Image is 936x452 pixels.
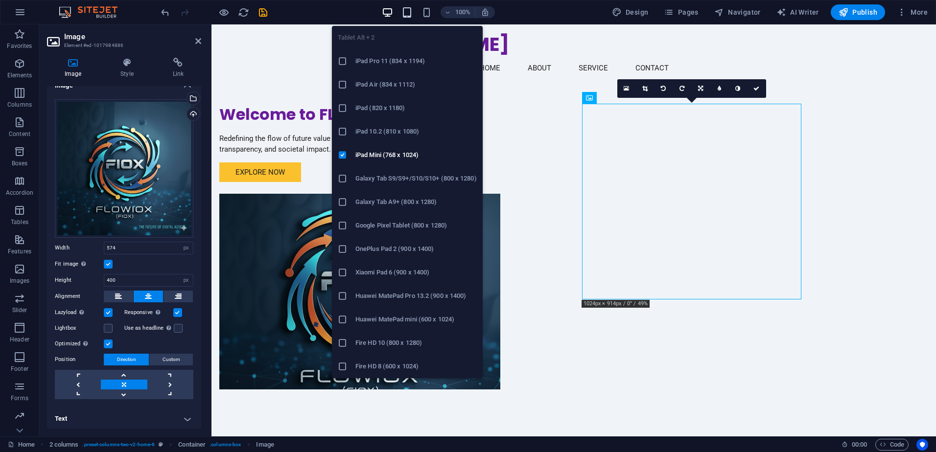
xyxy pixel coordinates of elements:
p: Slider [12,306,27,314]
h4: Style [103,58,155,78]
p: Forms [11,394,28,402]
a: Crop mode [636,79,655,98]
p: Columns [7,101,32,109]
a: Click to cancel selection. Double-click to open Pages [8,439,35,451]
button: Usercentrics [916,439,928,451]
span: Custom [163,354,180,365]
button: Click here to leave preview mode and continue editing [218,6,230,18]
h6: Galaxy Tab A9+ (800 x 1280) [355,196,477,208]
h6: Huawei MatePad Pro 13.2 (900 x 1400) [355,290,477,302]
button: Code [875,439,909,451]
button: reload [237,6,249,18]
p: Boxes [12,159,28,167]
span: Direction [117,354,136,365]
p: Features [8,248,31,255]
label: Alignment [55,291,104,302]
a: Greyscale [729,79,748,98]
label: Height [55,277,104,283]
span: Click to select. Double-click to edit [178,439,206,451]
p: Favorites [7,42,32,50]
p: Accordion [6,189,33,197]
h6: iPad 10.2 (810 x 1080) [355,126,477,137]
p: Elements [7,71,32,79]
label: Lazyload [55,307,104,318]
nav: breadcrumb [49,439,274,451]
h6: iPad Air (834 x 1112) [355,79,477,90]
a: Blur [710,79,729,98]
span: Click to select. Double-click to edit [49,439,79,451]
h6: 100% [455,6,471,18]
span: . columns-box [210,439,241,451]
i: On resize automatically adjust zoom level to fit chosen device. [481,8,490,17]
button: 100% [441,6,475,18]
span: : [859,441,860,448]
h6: Google Pixel Tablet (800 x 1280) [355,220,477,231]
span: Design [612,7,649,17]
span: Publish [839,7,877,17]
h6: OnePlus Pad 2 (900 x 1400) [355,243,477,255]
span: Code [880,439,904,451]
button: More [893,4,932,20]
a: Select files from the file manager, stock photos, or upload file(s) [617,79,636,98]
h6: Xiaomi Pad 6 (900 x 1400) [355,267,477,278]
span: . preset-columns-two-v2-home-6 [82,439,155,451]
h6: Fire HD 10 (800 x 1280) [355,337,477,349]
i: Save (Ctrl+S) [257,7,269,18]
a: Confirm ( Ctrl ⏎ ) [748,79,766,98]
label: Position [55,354,104,365]
h4: Text [47,407,201,430]
button: Custom [149,354,193,365]
span: Pages [664,7,698,17]
button: Pages [660,4,702,20]
h6: iPad Mini (768 x 1024) [355,149,477,161]
span: Navigator [714,7,761,17]
label: Width [55,245,104,250]
label: Optimized [55,338,104,350]
a: Rotate right 90° [673,79,692,98]
p: Footer [11,365,28,373]
i: Undo: Change image (Ctrl+Z) [160,7,171,18]
h6: Galaxy Tab S9/S9+/S10/S10+ (800 x 1280) [355,173,477,184]
i: This element is a customizable preset [159,442,163,447]
h6: iPad Pro 11 (834 x 1194) [355,55,477,67]
button: Navigator [710,4,765,20]
p: Tables [11,218,28,226]
button: undo [159,6,171,18]
p: Images [10,277,30,285]
div: Gemini_Generated_Image_1dyoh71dyoh71dyo-6INLP_HMVdXGKwOrqEZ3pQ.png [55,99,193,238]
h2: Image [64,32,201,41]
p: Content [9,130,30,138]
span: More [897,7,928,17]
img: Editor Logo [56,6,130,18]
h3: Element #ed-1017984886 [64,41,182,50]
h6: Fire HD 8 (600 x 1024) [355,361,477,372]
button: Direction [104,354,149,365]
a: Change orientation [692,79,710,98]
h4: Link [155,58,201,78]
p: Header [10,336,29,343]
div: Design (Ctrl+Alt+Y) [608,4,653,20]
span: Click to select. Double-click to edit [256,439,274,451]
h6: Session time [842,439,867,451]
i: Reload page [238,7,249,18]
h6: Huawei MatePad mini (600 x 1024) [355,314,477,325]
a: Rotate left 90° [655,79,673,98]
button: Design [608,4,653,20]
h6: iPad (820 x 1180) [355,102,477,114]
button: save [257,6,269,18]
span: AI Writer [776,7,819,17]
button: AI Writer [772,4,823,20]
label: Fit image [55,258,104,270]
label: Use as headline [124,322,174,334]
h4: Image [47,58,103,78]
p: Marketing [6,424,33,431]
button: Publish [831,4,885,20]
label: Lightbox [55,322,104,334]
label: Responsive [124,307,173,318]
span: 00 00 [852,439,867,451]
